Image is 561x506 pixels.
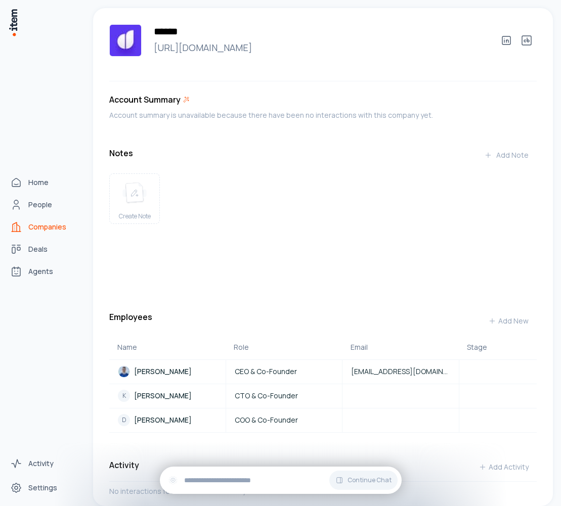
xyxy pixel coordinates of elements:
div: Name [117,342,218,352]
div: K [118,390,130,402]
span: People [28,200,52,210]
button: Add New [480,311,537,331]
button: Add Note [476,145,537,165]
button: create noteCreate Note [109,173,160,224]
span: Deals [28,244,48,254]
span: Agents [28,266,53,277]
a: People [6,195,83,215]
div: Account summary is unavailable because there have been no interactions with this company yet. [109,110,537,121]
div: Stage [467,342,529,352]
p: [PERSON_NAME] [134,415,192,425]
span: Create Note [119,212,151,220]
p: No interactions found with this contact yet. [109,486,537,497]
p: [PERSON_NAME] [134,391,192,401]
img: create note [122,182,147,204]
div: Continue Chat [160,467,402,494]
h3: Account Summary [109,94,181,106]
a: Deals [6,239,83,259]
img: Vitaly Davydov [118,365,130,378]
img: Adapty [109,24,142,57]
span: Home [28,177,49,188]
a: Home [6,172,83,193]
a: Companies [6,217,83,237]
span: CTO & Co-Founder [235,391,298,401]
button: Continue Chat [329,471,398,490]
div: Email [351,342,451,352]
div: Add Note [484,150,529,160]
span: Companies [28,222,66,232]
span: COO & Co-Founder [235,415,298,425]
span: CEO & Co-Founder [235,366,297,377]
div: D [118,414,130,426]
button: Add Activity [470,457,537,477]
a: CEO & Co-Founder [227,366,341,377]
span: Activity [28,458,54,469]
span: [EMAIL_ADDRESS][DOMAIN_NAME] [351,366,450,377]
a: Settings [6,478,83,498]
a: Activity [6,453,83,474]
span: Continue Chat [348,476,392,484]
a: COO & Co-Founder [227,415,341,425]
a: [EMAIL_ADDRESS][DOMAIN_NAME] [343,366,458,377]
h3: Notes [109,147,133,159]
a: CTO & Co-Founder [227,391,341,401]
div: Role [234,342,334,352]
span: Settings [28,483,57,493]
a: D[PERSON_NAME] [110,414,225,426]
h3: Activity [109,459,139,471]
h3: Employees [109,311,152,331]
img: Item Brain Logo [8,8,18,37]
a: K[PERSON_NAME] [110,390,225,402]
a: [URL][DOMAIN_NAME] [150,40,488,55]
a: Agents [6,261,83,282]
a: Vitaly Davydov[PERSON_NAME] [110,365,225,378]
p: [PERSON_NAME] [134,366,192,377]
